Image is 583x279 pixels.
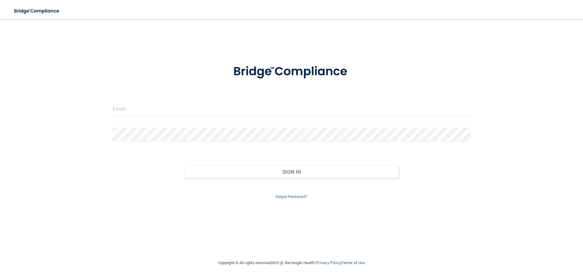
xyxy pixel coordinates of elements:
[276,194,307,199] a: Forgot Password?
[9,5,65,17] img: bridge_compliance_login_screen.278c3ca4.svg
[113,102,470,116] input: Email
[181,253,402,273] div: Copyright © All rights reserved 2025 @ Rectangle Health | |
[316,260,340,265] a: Privacy Policy
[221,56,362,87] img: bridge_compliance_login_screen.278c3ca4.svg
[184,165,399,179] button: Sign In
[342,260,365,265] a: Terms of Use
